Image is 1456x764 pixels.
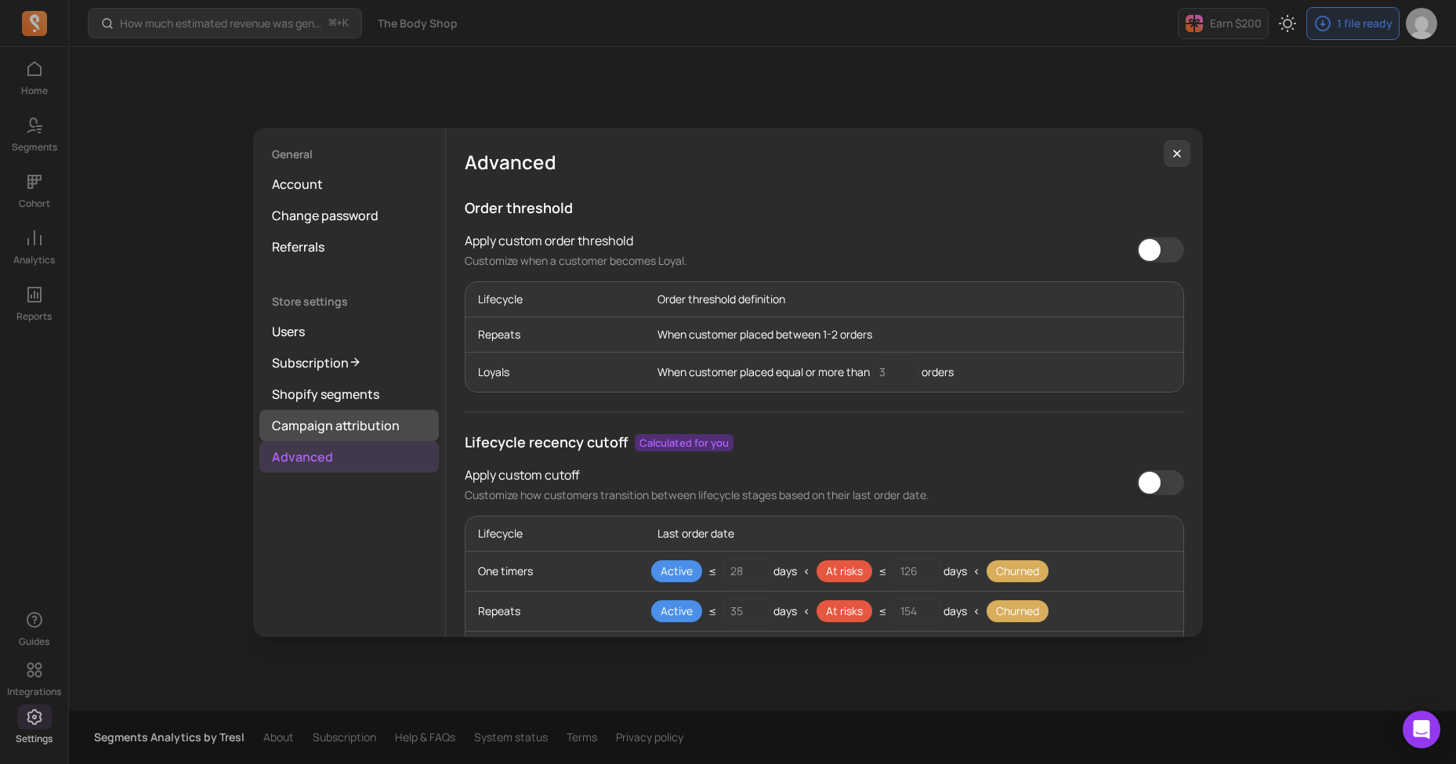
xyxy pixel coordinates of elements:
[987,600,1049,622] span: Churned
[465,516,645,551] p: Lifecycle
[878,563,887,579] p: ≤
[465,282,645,317] p: Lifecycle
[465,231,687,250] p: Apply custom order threshold
[973,563,980,579] p: <
[817,600,872,622] span: At risks
[708,603,717,619] p: ≤
[465,487,929,503] p: Customize how customers transition between lifecycle stages based on their last order date.
[465,317,645,352] p: Repeats
[657,359,954,386] p: When customer placed equal or more than orders
[803,603,810,619] p: <
[465,253,687,269] p: Customize when a customer becomes Loyal.
[708,563,717,579] p: ≤
[478,563,651,579] p: One timers
[645,282,1183,317] p: Order threshold definition
[651,560,702,582] span: Active
[831,327,838,342] span: 2
[259,410,439,441] a: Campaign attribution
[635,434,733,451] span: Calculated for you
[465,147,1184,178] h5: Advanced
[259,231,439,263] a: Referrals
[803,563,810,579] p: <
[987,560,1049,582] span: Churned
[817,560,872,582] span: At risks
[259,168,439,200] a: Account
[465,197,1184,219] p: Order threshold
[651,600,702,622] span: Active
[773,563,797,579] p: days
[944,603,967,619] p: days
[259,347,439,378] a: Subscription
[878,603,887,619] p: ≤
[259,200,439,231] a: Change password
[773,603,797,619] p: days
[1403,711,1440,748] div: Open Intercom Messenger
[259,316,439,347] a: Users
[465,465,929,484] p: Apply custom cutoff
[259,441,439,473] a: Advanced
[259,147,439,162] p: General
[259,294,439,310] p: Store settings
[465,355,645,389] p: Loyals
[944,563,967,579] p: days
[645,516,1183,551] p: Last order date
[259,378,439,410] a: Shopify segments
[645,317,1183,352] p: When customer placed between 1- orders
[478,603,651,619] p: Repeats
[465,431,628,453] p: Lifecycle recency cutoff
[973,603,980,619] p: <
